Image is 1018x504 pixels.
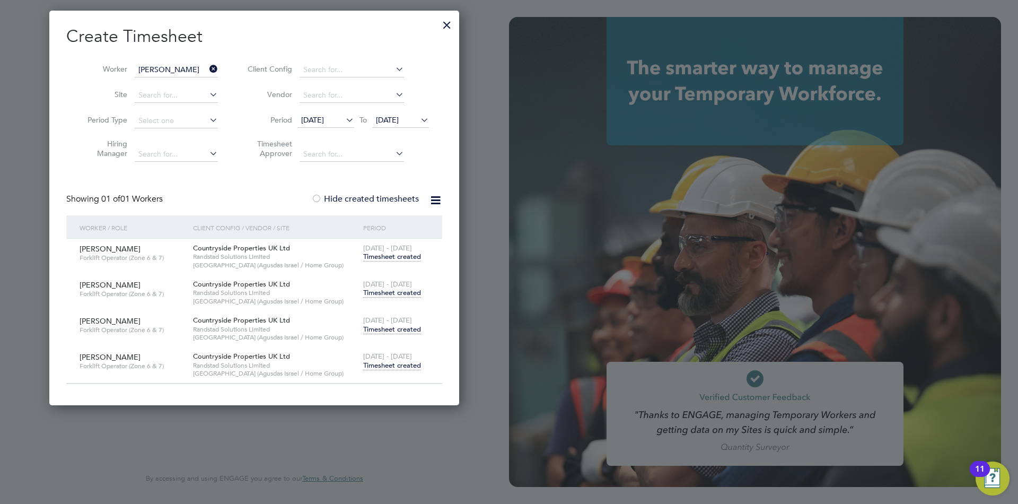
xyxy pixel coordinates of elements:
span: [PERSON_NAME] [80,316,141,326]
span: Timesheet created [363,288,421,298]
span: Forklift Operator (Zone 6 & 7) [80,362,185,370]
div: 11 [975,469,985,483]
label: Hiring Manager [80,139,127,158]
span: [DATE] - [DATE] [363,244,412,253]
label: Hide created timesheets [311,194,419,204]
span: Randstad Solutions Limited [193,361,358,370]
input: Select one [135,114,218,128]
span: Countryside Properties UK Ltd [193,316,290,325]
span: Randstad Solutions Limited [193,253,358,261]
span: [GEOGRAPHIC_DATA] (Agusdas Israel / Home Group) [193,369,358,378]
span: [DATE] - [DATE] [363,352,412,361]
span: Countryside Properties UK Ltd [193,244,290,253]
input: Search for... [300,63,404,77]
input: Search for... [300,88,404,103]
span: Timesheet created [363,325,421,334]
label: Period Type [80,115,127,125]
span: To [356,113,370,127]
label: Worker [80,64,127,74]
span: 01 of [101,194,120,204]
span: Forklift Operator (Zone 6 & 7) [80,254,185,262]
span: [PERSON_NAME] [80,352,141,362]
h2: Create Timesheet [66,25,442,48]
span: Timesheet created [363,361,421,370]
div: Worker / Role [77,215,190,240]
span: Forklift Operator (Zone 6 & 7) [80,326,185,334]
span: [DATE] - [DATE] [363,280,412,289]
span: [DATE] [301,115,324,125]
span: Forklift Operator (Zone 6 & 7) [80,290,185,298]
input: Search for... [300,147,404,162]
span: [GEOGRAPHIC_DATA] (Agusdas Israel / Home Group) [193,261,358,270]
span: [PERSON_NAME] [80,244,141,254]
label: Timesheet Approver [244,139,292,158]
label: Period [244,115,292,125]
label: Client Config [244,64,292,74]
input: Search for... [135,63,218,77]
span: Countryside Properties UK Ltd [193,280,290,289]
span: [GEOGRAPHIC_DATA] (Agusdas Israel / Home Group) [193,297,358,306]
input: Search for... [135,88,218,103]
span: [DATE] [376,115,399,125]
span: 01 Workers [101,194,163,204]
label: Site [80,90,127,99]
div: Showing [66,194,165,205]
input: Search for... [135,147,218,162]
button: Open Resource Center, 11 new notifications [976,462,1010,496]
span: [GEOGRAPHIC_DATA] (Agusdas Israel / Home Group) [193,333,358,342]
div: Period [361,215,432,240]
span: Randstad Solutions Limited [193,325,358,334]
span: Randstad Solutions Limited [193,289,358,297]
div: Client Config / Vendor / Site [190,215,361,240]
span: Timesheet created [363,252,421,262]
span: [DATE] - [DATE] [363,316,412,325]
span: Countryside Properties UK Ltd [193,352,290,361]
span: [PERSON_NAME] [80,280,141,290]
label: Vendor [244,90,292,99]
